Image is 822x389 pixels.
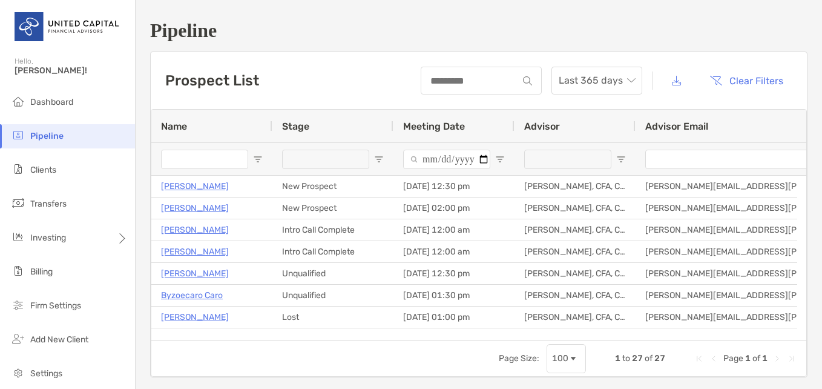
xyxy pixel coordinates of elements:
span: Billing [30,267,53,277]
span: 1 [745,353,751,364]
div: Unqualified [272,263,393,284]
a: [PERSON_NAME] [161,244,229,259]
div: Lost [272,328,393,350]
a: Byzoecaro Caro [161,288,223,303]
button: Clear Filters [700,67,792,94]
img: firm-settings icon [11,298,25,312]
a: [PERSON_NAME] [161,201,229,216]
span: 1 [762,353,768,364]
div: [PERSON_NAME], CFA, CFP® [515,328,636,350]
span: Advisor Email [645,121,708,132]
span: Meeting Date [403,121,465,132]
input: Name Filter Input [161,150,248,169]
a: [PERSON_NAME] [161,266,229,281]
span: Last 365 days [559,67,635,94]
span: Clients [30,165,56,175]
button: Open Filter Menu [495,155,505,164]
img: United Capital Logo [15,5,120,48]
img: investing icon [11,230,25,244]
div: New Prospect [272,176,393,197]
div: 100 [552,353,568,364]
a: [PERSON_NAME] [161,310,229,325]
span: Pipeline [30,131,64,141]
div: [PERSON_NAME], CFA, CFP® [515,219,636,241]
div: [PERSON_NAME], CFA, CFP® [515,285,636,306]
span: of [752,353,760,364]
div: [DATE] 12:00 am [393,241,515,262]
img: billing icon [11,264,25,278]
input: Meeting Date Filter Input [403,150,490,169]
div: [DATE] 02:00 pm [393,198,515,219]
img: add_new_client icon [11,331,25,346]
span: Dashboard [30,97,73,107]
div: [DATE] 12:30 pm [393,176,515,197]
button: Open Filter Menu [616,155,626,164]
span: [PERSON_NAME]! [15,65,128,76]
button: Open Filter Menu [253,155,263,164]
div: Intro Call Complete [272,241,393,262]
div: [PERSON_NAME], CFA, CFP® [515,307,636,328]
span: to [622,353,630,364]
span: Transfers [30,199,67,209]
img: pipeline icon [11,128,25,142]
div: Lost [272,307,393,328]
span: Add New Client [30,334,88,345]
div: [DATE] 01:30 pm [393,285,515,306]
span: 27 [654,353,665,364]
span: 1 [615,353,620,364]
div: New Prospect [272,198,393,219]
div: Unqualified [272,285,393,306]
span: of [645,353,653,364]
div: [DATE] 12:30 pm [393,263,515,284]
span: Advisor [524,121,560,132]
img: settings icon [11,365,25,380]
img: clients icon [11,162,25,176]
span: Name [161,121,187,132]
span: Investing [30,233,66,243]
a: [PERSON_NAME] [161,222,229,238]
div: [PERSON_NAME], CFA, CFP® [515,241,636,262]
a: [PERSON_NAME] [161,179,229,194]
button: Open Filter Menu [374,155,384,164]
span: 27 [632,353,643,364]
div: First Page [694,354,704,364]
span: Firm Settings [30,301,81,311]
div: [DATE] 12:00 am [393,219,515,241]
h3: Prospect List [165,72,259,89]
img: dashboard icon [11,94,25,108]
div: [DATE] 01:00 pm [393,307,515,328]
img: transfers icon [11,196,25,210]
span: Page [723,353,743,364]
img: input icon [523,76,532,85]
div: [DATE] 12:00 am [393,328,515,350]
div: Next Page [772,354,782,364]
div: [PERSON_NAME], CFA, CFP® [515,263,636,284]
span: Stage [282,121,309,132]
span: Settings [30,368,62,379]
div: [PERSON_NAME], CFA, CFP® [515,198,636,219]
div: Page Size: [499,353,539,364]
div: Intro Call Complete [272,219,393,241]
h1: Pipeline [150,19,807,42]
div: Page Size [547,344,586,373]
div: Last Page [787,354,797,364]
div: Previous Page [709,354,718,364]
div: [PERSON_NAME], CFA, CFP® [515,176,636,197]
